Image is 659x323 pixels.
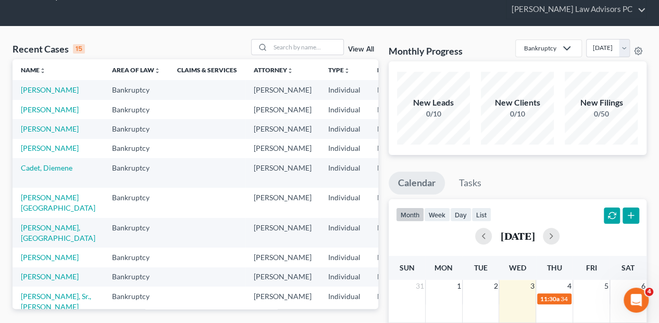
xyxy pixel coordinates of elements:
[450,208,471,222] button: day
[320,119,369,138] td: Individual
[245,287,320,316] td: [PERSON_NAME]
[540,295,559,303] span: 11:30a
[245,188,320,217] td: [PERSON_NAME]
[104,218,169,248] td: Bankruptcy
[21,124,79,133] a: [PERSON_NAME]
[245,218,320,248] td: [PERSON_NAME]
[169,59,245,80] th: Claims & Services
[112,66,160,74] a: Area of Lawunfold_more
[104,80,169,99] td: Bankruptcy
[369,267,420,287] td: MAB
[21,292,91,311] a: [PERSON_NAME], Sr., [PERSON_NAME]
[104,287,169,316] td: Bankruptcy
[270,40,343,55] input: Search by name...
[389,45,463,57] h3: Monthly Progress
[474,263,487,272] span: Tue
[434,263,453,272] span: Mon
[397,109,470,119] div: 0/10
[450,172,491,195] a: Tasks
[565,109,638,119] div: 0/50
[245,158,320,188] td: [PERSON_NAME]
[369,248,420,267] td: MAB
[245,100,320,119] td: [PERSON_NAME]
[565,97,638,109] div: New Filings
[21,163,72,172] a: Cadet, Diemene
[369,80,420,99] td: MAB
[369,188,420,217] td: MAB
[369,218,420,248] td: MAB
[348,46,374,53] a: View All
[328,66,350,74] a: Typeunfold_more
[21,66,46,74] a: Nameunfold_more
[320,80,369,99] td: Individual
[21,144,79,152] a: [PERSON_NAME]
[21,105,79,114] a: [PERSON_NAME]
[245,139,320,158] td: [PERSON_NAME]
[40,68,46,74] i: unfold_more
[21,272,79,281] a: [PERSON_NAME]
[21,223,95,242] a: [PERSON_NAME], [GEOGRAPHIC_DATA]
[566,280,573,292] span: 4
[621,263,635,272] span: Sat
[481,109,554,119] div: 0/10
[320,139,369,158] td: Individual
[320,188,369,217] td: Individual
[389,172,445,195] a: Calendar
[424,208,450,222] button: week
[603,280,610,292] span: 5
[640,280,646,292] span: 6
[344,68,350,74] i: unfold_more
[547,263,562,272] span: Thu
[245,267,320,287] td: [PERSON_NAME]
[104,188,169,217] td: Bankruptcy
[73,44,85,54] div: 15
[21,85,79,94] a: [PERSON_NAME]
[481,97,554,109] div: New Clients
[320,287,369,316] td: Individual
[245,248,320,267] td: [PERSON_NAME]
[369,287,420,316] td: MAB
[415,280,425,292] span: 31
[287,68,293,74] i: unfold_more
[104,139,169,158] td: Bankruptcy
[21,253,79,262] a: [PERSON_NAME]
[369,100,420,119] td: MAB
[492,280,499,292] span: 2
[456,280,462,292] span: 1
[320,218,369,248] td: Individual
[369,158,420,188] td: MAB
[624,288,649,313] iframe: Intercom live chat
[397,97,470,109] div: New Leads
[369,139,420,158] td: MAB
[154,68,160,74] i: unfold_more
[509,263,526,272] span: Wed
[13,43,85,55] div: Recent Cases
[320,267,369,287] td: Individual
[245,119,320,138] td: [PERSON_NAME]
[396,208,424,222] button: month
[320,158,369,188] td: Individual
[104,100,169,119] td: Bankruptcy
[320,248,369,267] td: Individual
[524,44,556,53] div: Bankruptcy
[586,263,596,272] span: Fri
[104,119,169,138] td: Bankruptcy
[320,100,369,119] td: Individual
[500,230,534,241] h2: [DATE]
[529,280,536,292] span: 3
[377,66,412,74] a: Districtunfold_more
[104,267,169,287] td: Bankruptcy
[399,263,414,272] span: Sun
[21,193,95,212] a: [PERSON_NAME][GEOGRAPHIC_DATA]
[104,158,169,188] td: Bankruptcy
[245,80,320,99] td: [PERSON_NAME]
[104,248,169,267] td: Bankruptcy
[254,66,293,74] a: Attorneyunfold_more
[369,119,420,138] td: MAB
[645,288,653,296] span: 4
[471,208,491,222] button: list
